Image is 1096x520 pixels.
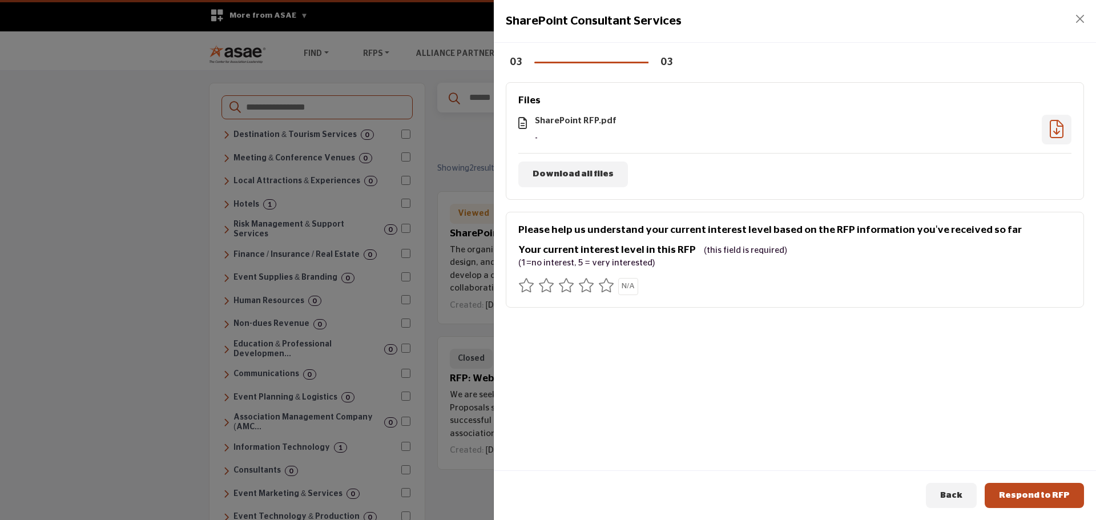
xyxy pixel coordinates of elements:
[518,224,1071,236] h5: Please help us understand your current interest level based on the RFP information you've receive...
[518,162,628,187] button: Download all files
[940,491,962,499] span: Back
[985,483,1084,509] button: Respond to RFP
[535,115,1034,128] div: SharePoint RFP.pdf
[518,259,655,267] span: (1=no interest, 5 = very interested)
[506,12,682,30] h4: SharePoint Consultant Services
[510,55,522,70] div: 03
[926,483,977,509] button: Back
[704,246,787,255] span: (this field is required)
[622,283,635,290] span: N/A
[535,134,538,143] span: -
[518,95,1071,107] h5: Files
[660,55,673,70] div: 03
[999,491,1070,499] span: Respond to RFP
[518,244,696,256] h5: Your current interest level in this RFP
[1072,11,1088,27] button: Close
[533,170,614,178] span: Download all files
